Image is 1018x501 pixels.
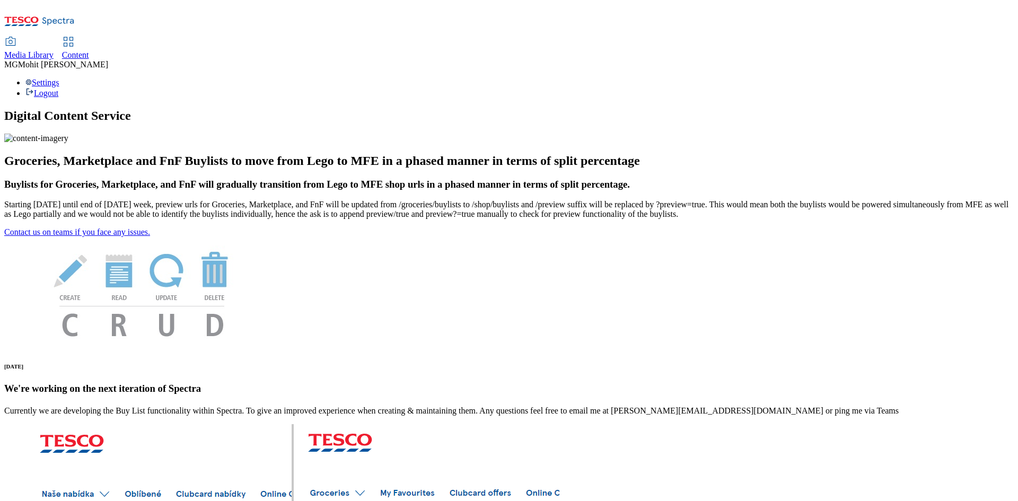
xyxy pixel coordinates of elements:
[4,179,1014,190] h3: Buylists for Groceries, Marketplace, and FnF will gradually transition from Lego to MFE shop urls...
[4,383,1014,394] h3: We're working on the next iteration of Spectra
[25,78,59,87] a: Settings
[4,237,280,348] img: News Image
[4,134,68,143] img: content-imagery
[4,50,54,59] span: Media Library
[4,38,54,60] a: Media Library
[4,227,150,236] a: Contact us on teams if you face any issues.
[4,406,1014,416] p: Currently we are developing the Buy List functionality within Spectra. To give an improved experi...
[4,200,1014,219] p: Starting [DATE] until end of [DATE] week, preview urls for Groceries, Marketplace, and FnF will b...
[18,60,108,69] span: Mohit [PERSON_NAME]
[4,60,18,69] span: MG
[62,38,89,60] a: Content
[4,109,1014,123] h1: Digital Content Service
[4,154,1014,168] h2: Groceries, Marketplace and FnF Buylists to move from Lego to MFE in a phased manner in terms of s...
[4,363,1014,370] h6: [DATE]
[62,50,89,59] span: Content
[25,89,58,98] a: Logout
